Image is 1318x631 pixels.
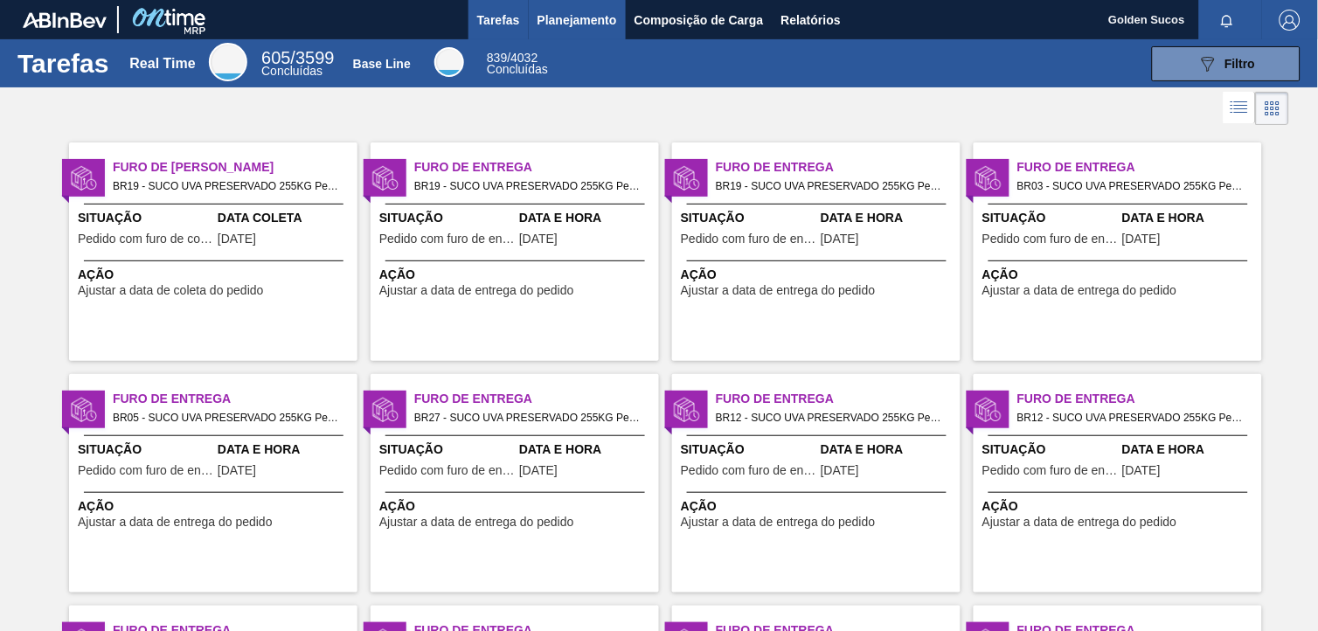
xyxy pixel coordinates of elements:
[716,390,961,408] span: Furo de Entrega
[113,408,343,427] span: BR05 - SUCO UVA PRESERVADO 255KG Pedido - 2003603
[218,232,256,246] span: 03/09/2025
[519,232,558,246] span: 20/09/2025,
[379,266,655,284] span: Ação
[975,165,1002,191] img: status
[716,158,961,177] span: Furo de Entrega
[1225,57,1256,71] span: Filtro
[71,165,97,191] img: status
[1122,209,1258,227] span: Data e Hora
[78,284,264,297] span: Ajustar a data de coleta do pedido
[821,209,956,227] span: Data e Hora
[1224,92,1256,125] div: Visão em Lista
[113,158,357,177] span: Furo de Coleta
[1199,8,1255,32] button: Notificações
[681,497,956,516] span: Ação
[821,464,859,477] span: 15/09/2025,
[78,266,353,284] span: Ação
[1017,408,1248,427] span: BR12 - SUCO UVA PRESERVADO 255KG Pedido - 1990795
[821,440,956,459] span: Data e Hora
[487,51,507,65] span: 839
[379,516,574,529] span: Ajustar a data de entrega do pedido
[261,48,290,67] span: 605
[681,440,816,459] span: Situação
[975,397,1002,423] img: status
[1017,390,1262,408] span: Furo de Entrega
[71,397,97,423] img: status
[209,43,247,81] div: Real Time
[78,440,213,459] span: Situação
[218,464,256,477] span: 17/09/2025,
[538,10,617,31] span: Planejamento
[1280,10,1301,31] img: Logout
[379,440,515,459] span: Situação
[261,51,334,77] div: Real Time
[487,52,548,75] div: Base Line
[434,47,464,77] div: Base Line
[78,497,353,516] span: Ação
[681,209,816,227] span: Situação
[1256,92,1289,125] div: Visão em Cards
[1122,464,1161,477] span: 15/09/2025,
[113,390,357,408] span: Furo de Entrega
[78,209,213,227] span: Situação
[129,56,195,72] div: Real Time
[78,516,273,529] span: Ajustar a data de entrega do pedido
[414,408,645,427] span: BR27 - SUCO UVA PRESERVADO 255KG Pedido - 2013111
[982,266,1258,284] span: Ação
[261,48,334,67] span: / 3599
[519,209,655,227] span: Data e Hora
[218,209,353,227] span: Data Coleta
[519,440,655,459] span: Data e Hora
[681,232,816,246] span: Pedido com furo de entrega
[372,165,399,191] img: status
[379,464,515,477] span: Pedido com furo de entrega
[716,177,947,196] span: BR19 - SUCO UVA PRESERVADO 255KG Pedido - 1990803
[261,64,323,78] span: Concluídas
[519,464,558,477] span: 14/09/2025,
[379,497,655,516] span: Ação
[635,10,764,31] span: Composição de Carga
[821,232,859,246] span: 20/09/2025,
[113,177,343,196] span: BR19 - SUCO UVA PRESERVADO 255KG Pedido - 2017670
[982,232,1118,246] span: Pedido com furo de entrega
[982,440,1118,459] span: Situação
[17,53,109,73] h1: Tarefas
[681,464,816,477] span: Pedido com furo de entrega
[982,497,1258,516] span: Ação
[379,209,515,227] span: Situação
[982,516,1177,529] span: Ajustar a data de entrega do pedido
[681,284,876,297] span: Ajustar a data de entrega do pedido
[716,408,947,427] span: BR12 - SUCO UVA PRESERVADO 255KG Pedido - 1981391
[674,397,700,423] img: status
[1017,177,1248,196] span: BR03 - SUCO UVA PRESERVADO 255KG Pedido - 2013113
[414,177,645,196] span: BR19 - SUCO UVA PRESERVADO 255KG Pedido - 2013118
[78,464,213,477] span: Pedido com furo de entrega
[1122,232,1161,246] span: 19/09/2025,
[379,284,574,297] span: Ajustar a data de entrega do pedido
[1122,440,1258,459] span: Data e Hora
[781,10,841,31] span: Relatórios
[674,165,700,191] img: status
[379,232,515,246] span: Pedido com furo de entrega
[477,10,520,31] span: Tarefas
[982,284,1177,297] span: Ajustar a data de entrega do pedido
[487,62,548,76] span: Concluídas
[23,12,107,28] img: TNhmsLtSVTkK8tSr43FrP2fwEKptu5GPRR3wAAAABJRU5ErkJggg==
[1017,158,1262,177] span: Furo de Entrega
[1152,46,1301,81] button: Filtro
[681,516,876,529] span: Ajustar a data de entrega do pedido
[218,440,353,459] span: Data e Hora
[78,232,213,246] span: Pedido com furo de coleta
[372,397,399,423] img: status
[681,266,956,284] span: Ação
[982,464,1118,477] span: Pedido com furo de entrega
[414,158,659,177] span: Furo de Entrega
[982,209,1118,227] span: Situação
[414,390,659,408] span: Furo de Entrega
[353,57,411,71] div: Base Line
[487,51,538,65] span: / 4032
